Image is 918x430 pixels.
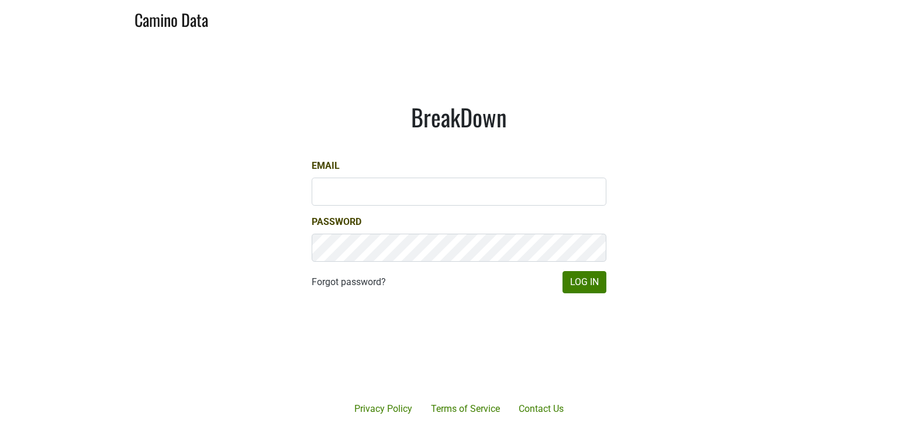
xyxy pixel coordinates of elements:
[312,275,386,289] a: Forgot password?
[562,271,606,293] button: Log In
[134,5,208,32] a: Camino Data
[422,397,509,421] a: Terms of Service
[509,397,573,421] a: Contact Us
[312,215,361,229] label: Password
[312,103,606,131] h1: BreakDown
[312,159,340,173] label: Email
[345,397,422,421] a: Privacy Policy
